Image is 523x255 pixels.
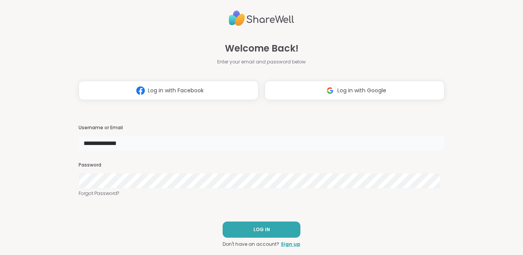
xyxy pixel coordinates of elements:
button: LOG IN [223,222,300,238]
h3: Password [79,162,445,168]
img: ShareWell Logomark [133,83,148,98]
span: Don't have an account? [223,241,279,248]
a: Sign up [281,241,300,248]
span: Log in with Facebook [148,87,204,95]
img: ShareWell Logo [229,7,294,29]
span: Enter your email and password below [217,58,306,65]
span: Log in with Google [337,87,386,95]
span: LOG IN [253,226,270,233]
a: Forgot Password? [79,190,445,197]
button: Log in with Facebook [79,81,258,100]
button: Log in with Google [265,81,444,100]
h3: Username or Email [79,125,445,131]
img: ShareWell Logomark [323,83,337,98]
span: Welcome Back! [225,42,298,55]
